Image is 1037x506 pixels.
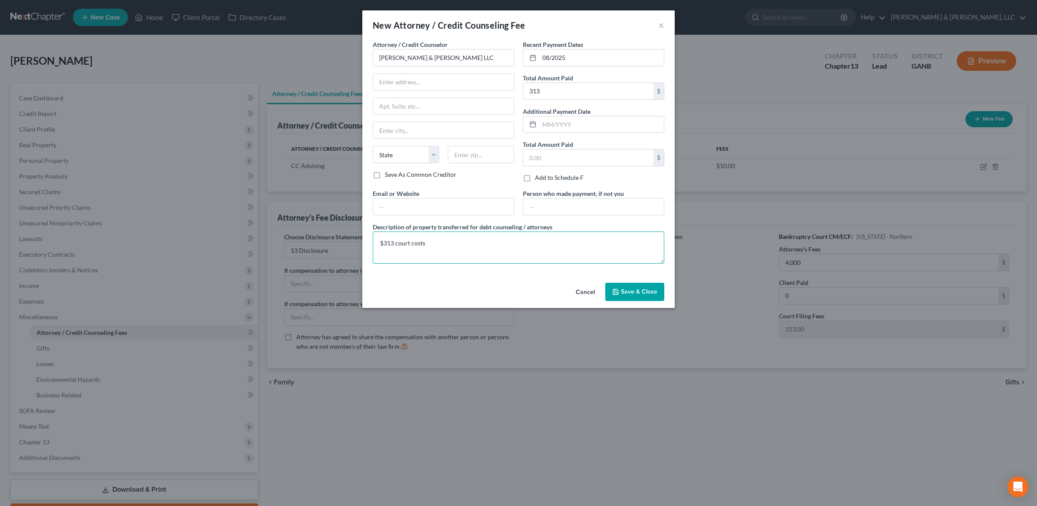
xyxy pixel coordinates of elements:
label: Total Amount Paid [523,140,573,149]
span: Attorney / Credit Counseling Fee [394,20,525,30]
div: Open Intercom Messenger [1007,476,1028,497]
label: Total Amount Paid [523,73,573,83]
input: Enter zip... [448,146,514,163]
input: Enter address... [373,74,514,90]
input: MM/YYYY [539,116,664,133]
div: $ [653,149,664,166]
label: Email or Website [373,189,419,198]
label: Person who made payment, if not you [523,189,624,198]
label: Description of property transferred for debt counseling / attorneys [373,222,552,232]
input: Search creditor by name... [373,49,514,66]
button: Cancel [569,284,602,301]
span: Save & Close [621,288,657,295]
input: 0.00 [523,149,653,166]
div: $ [653,83,664,99]
input: -- [373,198,514,215]
label: Recent Payment Dates [523,40,583,49]
input: 0.00 [523,83,653,99]
label: Additional Payment Date [523,107,591,116]
button: Save & Close [605,283,664,301]
input: MM/YYYY [539,50,664,66]
label: Save As Common Creditor [385,170,456,179]
button: × [658,20,664,30]
input: Enter city... [373,122,514,139]
span: Attorney / Credit Counselor [373,41,448,48]
input: Apt, Suite, etc... [373,98,514,115]
span: New [373,20,391,30]
input: -- [523,198,664,215]
label: Add to Schedule F [535,173,584,182]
